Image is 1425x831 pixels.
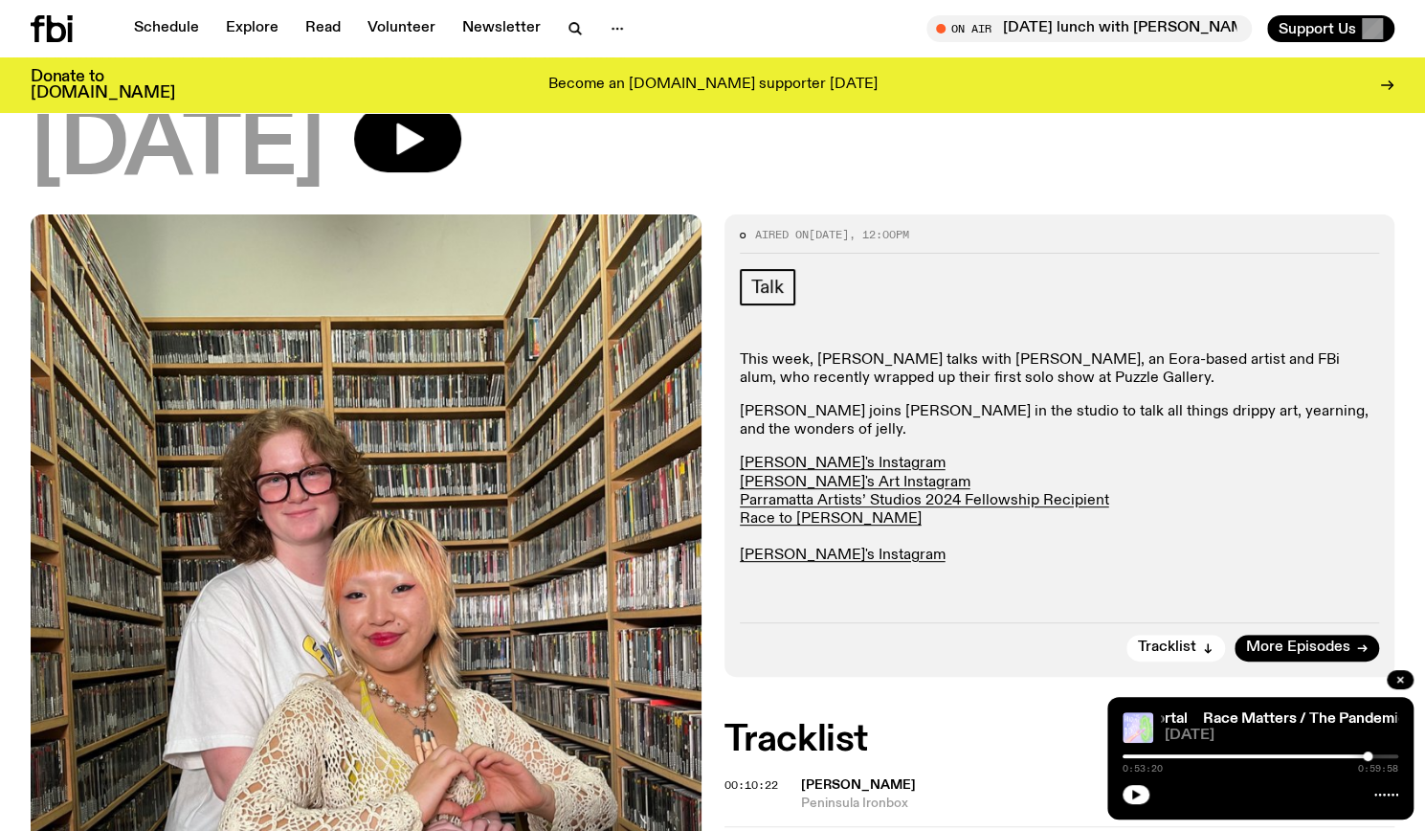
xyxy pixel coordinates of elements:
span: [DATE] [1165,729,1398,743]
h2: Tracklist [724,723,1395,757]
p: Become an [DOMAIN_NAME] supporter [DATE] [548,77,878,94]
p: Produced and edited by [PERSON_NAME] [740,455,1380,620]
p: This week, [PERSON_NAME] talks with [PERSON_NAME], an Eora-based artist and FBi alum, who recentl... [740,351,1380,388]
span: [PERSON_NAME] [801,778,916,792]
a: Explore [214,15,290,42]
span: [DATE] [809,227,849,242]
a: More Episodes [1235,635,1379,662]
a: Race to [PERSON_NAME] [740,511,922,527]
span: 0:53:20 [1123,764,1163,774]
a: [PERSON_NAME]'s Instagram [740,456,946,471]
span: Aired on [755,227,809,242]
a: Newsletter [451,15,552,42]
a: Race Matters / The Pandemic is a Portal [915,711,1188,727]
a: Parramatta Artists’ Studios 2024 Fellowship Recipient [740,493,1109,508]
span: [DATE] [31,105,323,191]
span: , 12:00pm [849,227,909,242]
a: [PERSON_NAME]'s Instagram [740,548,946,563]
span: Peninsula Ironbox [801,795,1395,813]
span: Tracklist [1138,640,1196,655]
span: Support Us [1279,20,1356,37]
span: Talk [751,277,784,298]
h3: Donate to [DOMAIN_NAME] [31,69,175,101]
a: Schedule [122,15,211,42]
span: 00:10:22 [724,777,778,793]
a: Talk [740,269,795,305]
button: On Air[DATE] lunch with [PERSON_NAME]! [926,15,1252,42]
button: Support Us [1267,15,1394,42]
a: Read [294,15,352,42]
button: Tracklist [1126,635,1225,662]
span: 0:59:58 [1358,764,1398,774]
p: [PERSON_NAME] joins [PERSON_NAME] in the studio to talk all things drippy art, yearning, and the ... [740,403,1380,439]
a: [PERSON_NAME]'s Art Instagram [740,475,970,490]
a: Volunteer [356,15,447,42]
button: 00:10:22 [724,780,778,791]
span: More Episodes [1246,640,1350,655]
